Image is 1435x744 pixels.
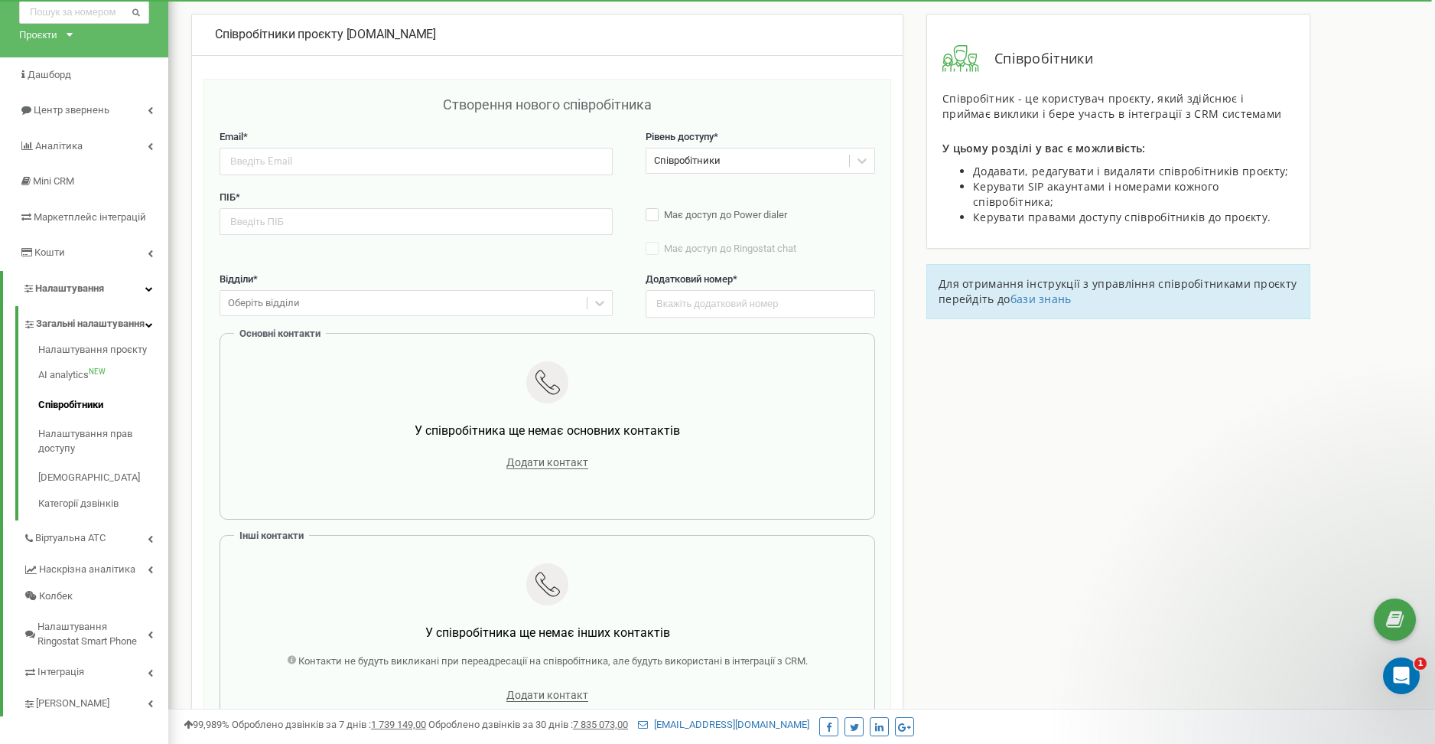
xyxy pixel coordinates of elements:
span: Інтеграція [37,665,84,680]
a: Категорії дзвінків [38,493,168,511]
div: Співробітники [654,154,721,168]
a: Колбек [23,583,168,610]
span: Дашборд [28,69,71,80]
div: [DOMAIN_NAME] [215,26,880,44]
span: Mini CRM [33,175,74,187]
a: Налаштування прав доступу [38,419,168,463]
input: Пошук за номером [19,1,149,24]
span: Відділи [220,273,253,285]
a: Загальні налаштування [23,306,168,338]
span: Співробітник - це користувач проєкту, який здійснює і приймає виклики і бере участь в інтеграції ... [942,91,1281,121]
a: [EMAIL_ADDRESS][DOMAIN_NAME] [638,719,809,730]
span: Додати контакт [506,456,588,469]
input: Введіть Email [220,148,613,175]
div: Проєкти [19,28,57,42]
span: Наскрізна аналітика [39,563,135,577]
u: 7 835 073,00 [573,719,628,730]
iframe: Intercom live chat [1383,658,1420,694]
span: Колбек [39,589,73,604]
a: Налаштування проєкту [38,343,168,361]
span: У цьому розділі у вас є можливість: [942,141,1146,155]
span: Керувати SIP акаунтами і номерами кожного співробітника; [973,179,1219,209]
span: Віртуальна АТС [35,531,106,546]
span: Загальні налаштування [36,317,145,331]
span: Рівень доступу [646,131,714,142]
a: Віртуальна АТС [23,520,168,552]
span: Співробітники проєкту [215,27,343,41]
a: бази знань [1010,292,1072,306]
span: Кошти [34,246,65,258]
u: 1 739 149,00 [371,719,426,730]
span: Має доступ до Power dialer [664,209,787,220]
span: 99,989% [184,719,229,730]
span: Контакти не будуть викликані при переадресації на співробітника, але будуть використані в інтегра... [298,655,808,667]
a: Співробітники [38,390,168,420]
a: Налаштування Ringostat Smart Phone [23,609,168,654]
span: Створення нового співробітника [443,96,652,113]
span: Центр звернень [34,104,109,116]
span: 1 [1414,658,1427,670]
a: Наскрізна аналітика [23,552,168,583]
span: Має доступ до Ringostat chat [664,243,796,254]
span: Оброблено дзвінків за 30 днів : [428,719,628,730]
span: Додати контакт [506,689,588,702]
input: Вкажіть додатковий номер [646,290,875,317]
span: У співробітника ще немає основних контактів [415,423,680,438]
span: Основні контакти [239,328,321,339]
span: Інші контакти [239,530,304,541]
span: Оброблено дзвінків за 7 днів : [232,719,426,730]
span: Email [220,131,243,142]
div: Оберіть відділи [228,296,300,311]
span: Додатковий номер [646,273,733,285]
span: Налаштування Ringostat Smart Phone [37,620,148,648]
input: Введіть ПІБ [220,208,613,235]
span: У співробітника ще немає інших контактів [425,625,670,640]
span: Налаштування [35,282,104,294]
a: AI analyticsNEW [38,361,168,390]
span: Маркетплейс інтеграцій [34,211,146,223]
span: ПІБ [220,191,236,203]
a: Налаштування [3,271,168,307]
span: Співробітники [979,49,1093,69]
span: Додавати, редагувати і видаляти співробітників проєкту; [973,164,1289,178]
span: [PERSON_NAME] [36,697,109,711]
a: [DEMOGRAPHIC_DATA] [38,463,168,493]
span: Для отримання інструкції з управління співробітниками проєкту перейдіть до [939,276,1297,306]
a: Інтеграція [23,654,168,686]
span: Аналiтика [35,140,83,152]
a: [PERSON_NAME] [23,686,168,717]
span: Керувати правами доступу співробітників до проєкту. [973,210,1271,224]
